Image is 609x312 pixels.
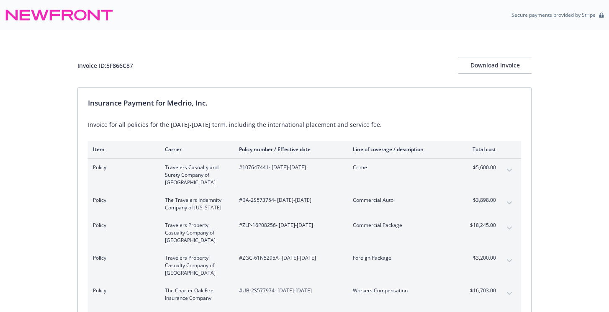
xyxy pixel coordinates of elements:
div: PolicyThe Travelers Indemnity Company of [US_STATE]#BA-2S573754- [DATE]-[DATE]Commercial Auto$3,8... [88,191,521,217]
span: Crime [353,164,451,171]
span: Travelers Property Casualty Company of [GEOGRAPHIC_DATA] [165,254,226,277]
span: Workers Compensation [353,287,451,294]
span: Policy [93,222,152,229]
div: PolicyTravelers Property Casualty Company of [GEOGRAPHIC_DATA]#ZGC-61N5295A- [DATE]-[DATE]Foreign... [88,249,521,282]
span: $3,200.00 [465,254,496,262]
div: Policy number / Effective date [239,146,339,153]
div: Carrier [165,146,226,153]
span: Travelers Property Casualty Company of [GEOGRAPHIC_DATA] [165,222,226,244]
span: Policy [93,196,152,204]
span: Commercial Package [353,222,451,229]
span: The Travelers Indemnity Company of [US_STATE] [165,196,226,211]
span: Policy [93,254,152,262]
p: Secure payments provided by Stripe [511,11,596,18]
span: Foreign Package [353,254,451,262]
span: $18,245.00 [465,222,496,229]
button: expand content [503,222,516,235]
div: Insurance Payment for Medrio, Inc. [88,98,521,108]
div: PolicyTravelers Casualty and Surety Company of [GEOGRAPHIC_DATA]#107647441- [DATE]-[DATE]Crime$5,... [88,159,521,191]
span: $3,898.00 [465,196,496,204]
div: Item [93,146,152,153]
span: Policy [93,164,152,171]
span: Commercial Auto [353,196,451,204]
button: Download Invoice [458,57,532,74]
span: #UB-2S577974 - [DATE]-[DATE] [239,287,339,294]
span: Travelers Casualty and Surety Company of [GEOGRAPHIC_DATA] [165,164,226,186]
button: expand content [503,196,516,210]
div: Total cost [465,146,496,153]
span: $16,703.00 [465,287,496,294]
span: #BA-2S573754 - [DATE]-[DATE] [239,196,339,204]
button: expand content [503,287,516,300]
div: Invoice for all policies for the [DATE]-[DATE] term, including the international placement and se... [88,120,521,129]
div: Download Invoice [458,57,532,73]
span: #ZLP-16P08256 - [DATE]-[DATE] [239,222,339,229]
div: PolicyThe Charter Oak Fire Insurance Company#UB-2S577974- [DATE]-[DATE]Workers Compensation$16,70... [88,282,521,307]
span: The Charter Oak Fire Insurance Company [165,287,226,302]
span: #107647441 - [DATE]-[DATE] [239,164,339,171]
span: Policy [93,287,152,294]
button: expand content [503,254,516,268]
div: PolicyTravelers Property Casualty Company of [GEOGRAPHIC_DATA]#ZLP-16P08256- [DATE]-[DATE]Commerc... [88,217,521,249]
div: Invoice ID: 5F866C87 [77,61,133,70]
div: Line of coverage / description [353,146,451,153]
span: $5,600.00 [465,164,496,171]
span: #ZGC-61N5295A - [DATE]-[DATE] [239,254,339,262]
button: expand content [503,164,516,177]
